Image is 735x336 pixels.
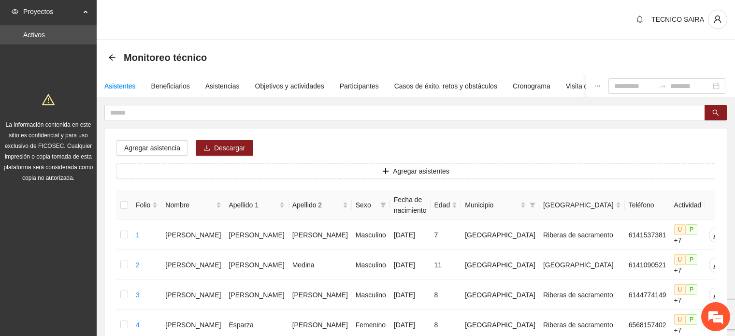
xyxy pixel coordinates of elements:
[225,220,288,250] td: [PERSON_NAME]
[670,250,706,280] td: +7
[566,81,656,91] div: Visita de campo y entregables
[161,190,225,220] th: Nombre
[670,280,706,310] td: +7
[674,284,686,295] span: U
[214,143,245,153] span: Descargar
[132,190,161,220] th: Folio
[352,250,390,280] td: Masculino
[594,83,601,89] span: ellipsis
[431,220,461,250] td: 7
[23,2,80,21] span: Proyectos
[116,163,715,179] button: plusAgregar asistentes
[431,250,461,280] td: 11
[625,220,670,250] td: 6141537381
[108,54,116,61] span: arrow-left
[165,200,214,210] span: Nombre
[674,224,686,235] span: U
[530,202,535,208] span: filter
[708,15,727,24] span: user
[686,224,697,235] span: P
[124,143,180,153] span: Agregar asistencia
[670,220,706,250] td: +7
[513,81,550,91] div: Cronograma
[136,291,140,299] a: 3
[136,261,140,269] a: 2
[659,82,666,90] span: swap-right
[461,190,539,220] th: Municipio
[108,54,116,62] div: Back
[225,190,288,220] th: Apellido 1
[340,81,379,91] div: Participantes
[461,220,539,250] td: [GEOGRAPHIC_DATA]
[625,280,670,310] td: 6144774149
[461,280,539,310] td: [GEOGRAPHIC_DATA]
[539,220,625,250] td: Riberas de sacramento
[352,280,390,310] td: Masculino
[539,280,625,310] td: Riberas de sacramento
[382,168,389,175] span: plus
[378,198,388,212] span: filter
[686,284,697,295] span: P
[116,140,188,156] button: Agregar asistencia
[539,190,625,220] th: Colonia
[709,287,724,303] button: edit
[136,231,140,239] a: 1
[708,10,727,29] button: user
[390,190,431,220] th: Fecha de nacimiento
[225,280,288,310] td: [PERSON_NAME]
[161,250,225,280] td: [PERSON_NAME]
[42,93,55,106] span: warning
[390,250,431,280] td: [DATE]
[161,220,225,250] td: [PERSON_NAME]
[539,250,625,280] td: [GEOGRAPHIC_DATA]
[686,314,697,325] span: P
[229,200,277,210] span: Apellido 1
[4,121,93,181] span: La información contenida en este sitio es confidencial y para uso exclusivo de FICOSEC. Cualquier...
[625,190,670,220] th: Teléfono
[394,81,497,91] div: Casos de éxito, retos y obstáculos
[196,140,253,156] button: downloadDescargar
[633,15,647,23] span: bell
[431,280,461,310] td: 8
[705,105,727,120] button: search
[104,81,136,91] div: Asistentes
[709,231,724,239] span: edit
[292,200,341,210] span: Apellido 2
[670,190,706,220] th: Actividad
[352,220,390,250] td: Masculino
[203,145,210,152] span: download
[380,202,386,208] span: filter
[225,250,288,280] td: [PERSON_NAME]
[651,15,704,23] span: TECNICO SAIRA
[288,250,352,280] td: Medina
[625,250,670,280] td: 6141090521
[709,257,724,273] button: edit
[288,280,352,310] td: [PERSON_NAME]
[434,200,450,210] span: Edad
[543,200,614,210] span: [GEOGRAPHIC_DATA]
[390,220,431,250] td: [DATE]
[255,81,324,91] div: Objetivos y actividades
[136,321,140,329] a: 4
[632,12,648,27] button: bell
[586,75,608,97] button: ellipsis
[674,254,686,265] span: U
[161,280,225,310] td: [PERSON_NAME]
[136,200,150,210] span: Folio
[709,291,724,299] span: edit
[528,198,537,212] span: filter
[12,8,18,15] span: eye
[288,220,352,250] td: [PERSON_NAME]
[390,280,431,310] td: [DATE]
[151,81,190,91] div: Beneficiarios
[393,166,449,176] span: Agregar asistentes
[356,200,376,210] span: Sexo
[288,190,352,220] th: Apellido 2
[465,200,519,210] span: Municipio
[124,50,207,65] span: Monitoreo técnico
[712,109,719,117] span: search
[709,261,724,269] span: edit
[659,82,666,90] span: to
[23,31,45,39] a: Activos
[686,254,697,265] span: P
